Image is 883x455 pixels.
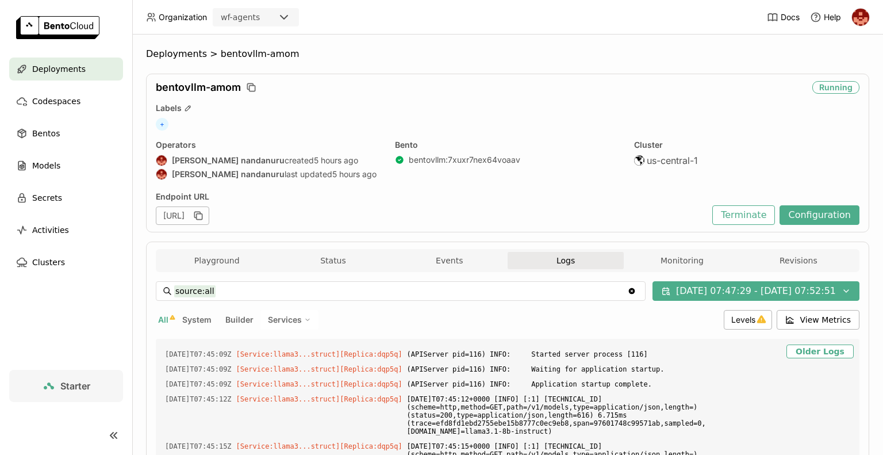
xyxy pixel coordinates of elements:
a: Activities [9,219,123,242]
span: [Service:llama3...struct] [236,395,340,403]
span: View Metrics [800,314,851,326]
button: Older Logs [786,345,854,358]
span: 5 hours ago [314,155,358,166]
button: System [180,312,214,327]
span: Models [32,159,60,173]
div: wf-agents [221,12,260,23]
span: 2025-10-09T07:45:12.958Z [165,393,232,406]
span: (APIServer pid=116) INFO: Waiting for application startup. [407,363,775,376]
div: Bento [395,140,620,150]
span: Deployments [146,48,207,60]
img: prasanth nandanuru [156,169,167,179]
span: (APIServer pid=116) INFO: Started server process [116] [407,348,775,361]
div: created [156,155,381,166]
span: Docs [781,12,800,22]
span: us-central-1 [647,155,698,166]
button: Status [275,252,391,269]
span: Levels [731,315,755,324]
div: Endpoint URL [156,192,707,202]
div: Help [810,12,841,23]
input: Selected wf-agents. [261,12,262,24]
span: [Replica:dqp5q] [340,395,402,403]
span: Organization [159,12,207,22]
button: Events [391,252,508,269]
span: Activities [32,223,69,237]
span: [Service:llama3...struct] [236,380,340,388]
div: Cluster [634,140,859,150]
span: Clusters [32,255,65,269]
span: > [207,48,221,60]
span: Starter [60,380,90,392]
span: All [158,315,168,324]
span: Help [824,12,841,22]
span: System [182,315,212,324]
img: prasanth nandanuru [852,9,869,26]
a: Bentos [9,122,123,145]
span: [DATE]T07:45:12+0000 [INFO] [:1] [TECHNICAL_ID] (scheme=http,method=GET,path=/v1/models,type=appl... [407,393,775,438]
nav: Breadcrumbs navigation [146,48,869,60]
span: 5 hours ago [332,169,377,179]
div: Labels [156,103,859,113]
a: Secrets [9,186,123,209]
span: [Replica:dqp5q] [340,365,402,373]
button: Monitoring [624,252,740,269]
span: [Service:llama3...struct] [236,442,340,450]
span: Services [268,315,302,325]
span: bentovllm-amom [221,48,300,60]
button: Terminate [712,205,775,225]
span: 2025-10-09T07:45:09.040Z [165,363,232,376]
span: bentovllm-amom [156,81,241,94]
button: Builder [223,312,256,327]
span: [Replica:dqp5q] [340,380,402,388]
button: Configuration [780,205,859,225]
span: Codespaces [32,94,80,108]
img: logo [16,16,99,39]
span: 2025-10-09T07:45:09.040Z [165,348,232,361]
div: Operators [156,140,381,150]
svg: Clear value [627,286,636,296]
button: All [156,312,171,327]
span: Secrets [32,191,62,205]
span: [Service:llama3...struct] [236,350,340,358]
span: Logs [556,255,575,266]
a: Docs [767,12,800,23]
div: Services [260,310,318,330]
button: View Metrics [777,310,860,330]
span: Bentos [32,127,60,140]
span: Builder [225,315,254,324]
strong: [PERSON_NAME] nandanuru [172,155,285,166]
a: Starter [9,370,123,402]
input: Search [174,282,627,300]
div: last updated [156,169,381,180]
button: Playground [159,252,275,269]
span: (APIServer pid=116) INFO: Application startup complete. [407,378,775,391]
button: Revisions [740,252,857,269]
a: Codespaces [9,90,123,113]
span: 2025-10-09T07:45:15.804Z [165,440,232,453]
span: [Service:llama3...struct] [236,365,340,373]
strong: [PERSON_NAME] nandanuru [172,169,285,179]
div: Levels [724,310,772,330]
img: prasanth nandanuru [156,155,167,166]
div: Running [812,81,859,94]
a: bentovllm:7xuxr7nex64voaav [409,155,520,165]
span: 2025-10-09T07:45:09.356Z [165,378,232,391]
span: + [156,118,168,131]
a: Clusters [9,251,123,274]
span: Deployments [32,62,86,76]
span: [Replica:dqp5q] [340,442,402,450]
span: [Replica:dqp5q] [340,350,402,358]
a: Deployments [9,58,123,81]
button: [DATE] 07:47:29 - [DATE] 07:52:51 [652,281,859,301]
div: [URL] [156,207,209,225]
a: Models [9,154,123,177]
